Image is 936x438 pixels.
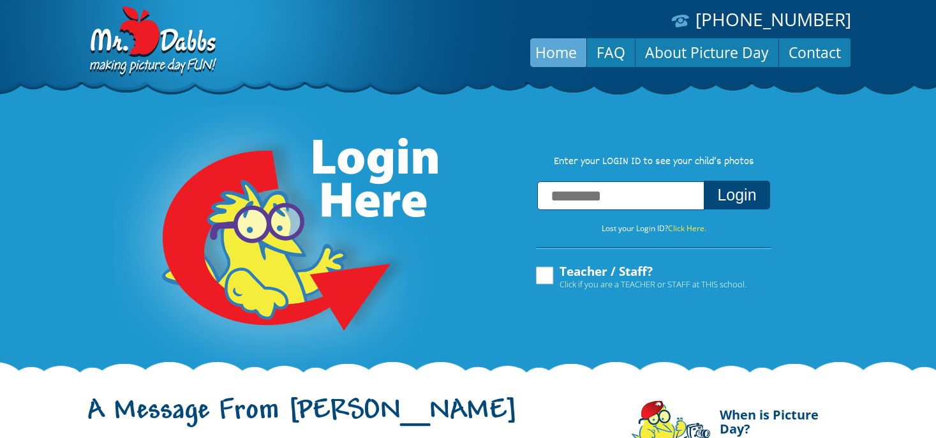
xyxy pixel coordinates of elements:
span: Click if you are a TEACHER or STAFF at THIS school. [560,278,747,291]
h4: When is Picture Day? [720,400,851,436]
a: Home [526,37,586,68]
button: Login [704,181,769,209]
a: Contact [779,37,851,68]
label: Teacher / Staff? [534,265,747,289]
img: Login Here [114,105,440,374]
a: About Picture Day [635,37,778,68]
a: Click Here. [668,223,706,234]
img: Dabbs Company [85,6,218,78]
p: Lost your Login ID? [523,222,785,236]
a: FAQ [587,37,635,68]
h1: A Message From [PERSON_NAME] [85,405,611,432]
p: Enter your LOGIN ID to see your child’s photos [523,155,785,169]
a: [PHONE_NUMBER] [695,7,851,31]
